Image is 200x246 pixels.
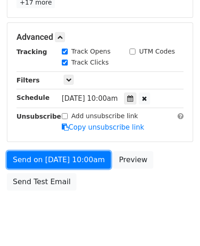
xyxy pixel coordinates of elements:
strong: Schedule [16,94,49,101]
strong: Filters [16,77,40,84]
label: Add unsubscribe link [71,111,138,121]
label: Track Clicks [71,58,109,67]
a: Send on [DATE] 10:00am [7,151,111,169]
a: Preview [113,151,153,169]
h5: Advanced [16,32,184,42]
a: Copy unsubscribe link [62,123,144,131]
strong: Unsubscribe [16,113,61,120]
label: UTM Codes [139,47,175,56]
label: Track Opens [71,47,111,56]
span: [DATE] 10:00am [62,94,118,103]
a: Send Test Email [7,173,76,191]
iframe: Chat Widget [154,202,200,246]
strong: Tracking [16,48,47,55]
